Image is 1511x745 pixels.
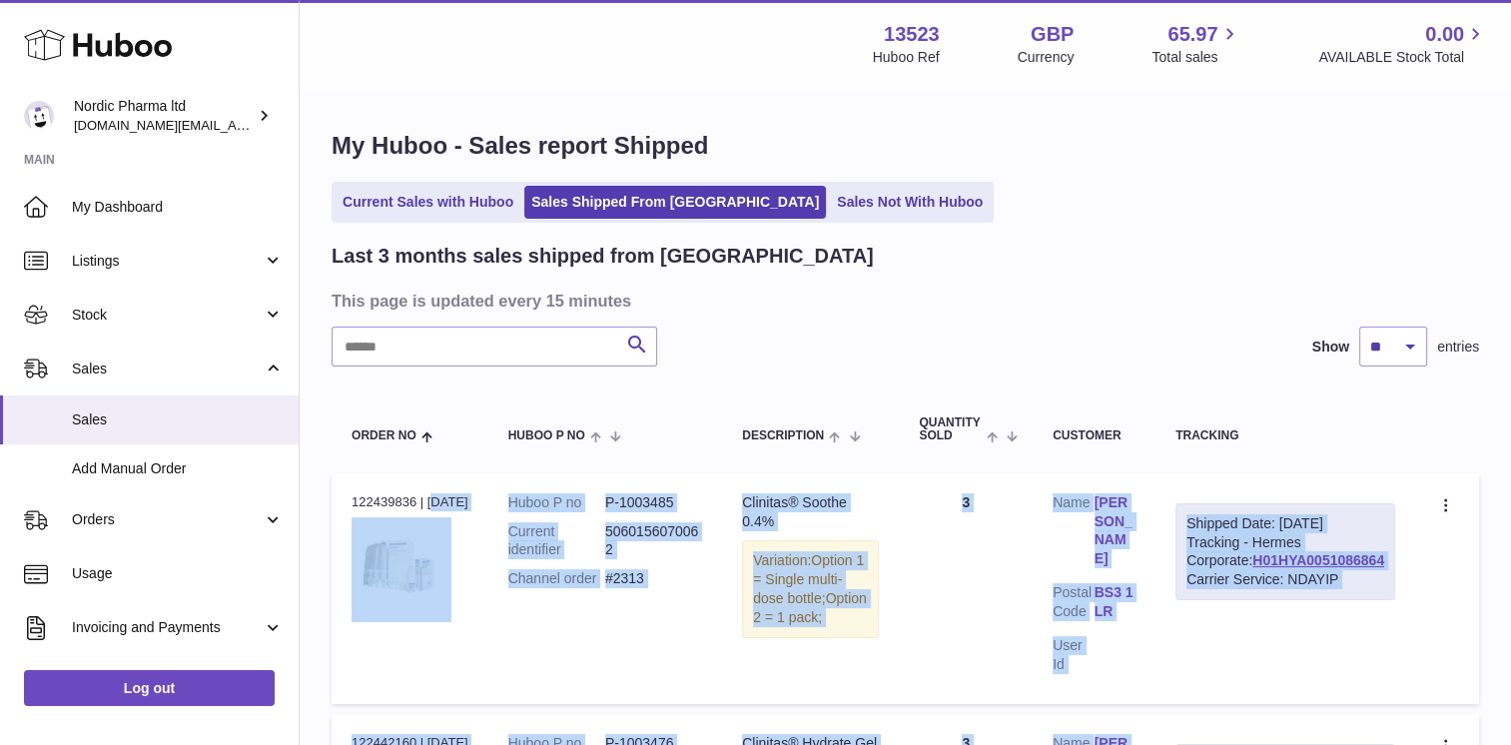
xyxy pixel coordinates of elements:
[1031,21,1074,48] strong: GBP
[508,569,605,588] dt: Channel order
[332,130,1479,162] h1: My Huboo - Sales report Shipped
[1252,552,1384,568] a: H01HYA0051086864
[24,101,54,131] img: accounts.uk@nordicpharma.com
[72,459,284,478] span: Add Manual Order
[72,618,263,637] span: Invoicing and Payments
[508,493,605,512] dt: Huboo P no
[1167,21,1217,48] span: 65.97
[1186,514,1384,533] div: Shipped Date: [DATE]
[508,429,585,442] span: Huboo P no
[1175,503,1395,601] div: Tracking - Hermes Corporate:
[1151,48,1240,67] span: Total sales
[332,290,1474,312] h3: This page is updated every 15 minutes
[1095,583,1135,621] a: BS3 1LR
[352,429,416,442] span: Order No
[524,186,826,219] a: Sales Shipped From [GEOGRAPHIC_DATA]
[1053,429,1135,442] div: Customer
[24,670,275,706] a: Log out
[1318,48,1487,67] span: AVAILABLE Stock Total
[72,410,284,429] span: Sales
[605,569,702,588] dd: #2313
[830,186,990,219] a: Sales Not With Huboo
[72,252,263,271] span: Listings
[72,360,263,378] span: Sales
[1095,493,1135,569] a: [PERSON_NAME]
[884,21,940,48] strong: 13523
[1053,636,1094,674] dt: User Id
[753,552,864,606] span: Option 1 = Single multi-dose bottle;
[1318,21,1487,67] a: 0.00 AVAILABLE Stock Total
[74,97,254,135] div: Nordic Pharma ltd
[742,540,879,638] div: Variation:
[1151,21,1240,67] a: 65.97 Total sales
[72,564,284,583] span: Usage
[1425,21,1464,48] span: 0.00
[605,493,702,512] dd: P-1003485
[919,416,981,442] span: Quantity Sold
[352,517,451,617] img: 2_6c148ce2-9555-4dcb-a520-678b12be0df6.png
[605,522,702,560] dd: 5060156070062
[1312,338,1349,357] label: Show
[1053,493,1094,574] dt: Name
[742,493,879,531] div: Clinitas® Soothe 0.4%
[873,48,940,67] div: Huboo Ref
[1437,338,1479,357] span: entries
[72,510,263,529] span: Orders
[1186,570,1384,589] div: Carrier Service: NDAYIP
[1018,48,1075,67] div: Currency
[336,186,520,219] a: Current Sales with Huboo
[352,493,468,511] div: 122439836 | [DATE]
[899,473,1033,704] td: 3
[72,198,284,217] span: My Dashboard
[508,522,605,560] dt: Current identifier
[742,429,824,442] span: Description
[72,306,263,325] span: Stock
[1175,429,1395,442] div: Tracking
[74,117,397,133] span: [DOMAIN_NAME][EMAIL_ADDRESS][DOMAIN_NAME]
[1053,583,1094,626] dt: Postal Code
[332,243,874,270] h2: Last 3 months sales shipped from [GEOGRAPHIC_DATA]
